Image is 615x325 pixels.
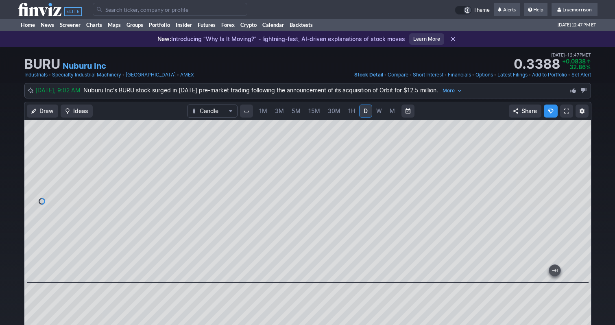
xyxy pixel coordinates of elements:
span: 32.86 [569,63,586,70]
span: Lraemorrison [563,7,592,13]
span: W [376,107,382,114]
span: 1H [348,107,355,114]
a: Forex [218,19,238,31]
span: Share [521,107,537,115]
a: Compare [388,71,408,79]
a: 30M [324,105,344,118]
span: • [568,71,571,79]
span: 1M [259,107,267,114]
a: Latest Filings [497,71,528,79]
a: Set Alert [571,71,591,79]
a: Short Interest [413,71,443,79]
button: Jump to the most recent bar [549,265,560,276]
p: Introducing “Why Is It Moving?” - lightning-fast, AI-driven explanations of stock moves [157,35,405,43]
span: Candle [200,107,225,115]
a: Portfolio [146,19,173,31]
a: D [359,105,372,118]
button: Range [401,105,414,118]
button: Draw [27,105,58,118]
button: More [440,86,465,96]
a: W [373,105,386,118]
h1: BURU [24,58,60,71]
a: M [386,105,399,118]
span: % [586,63,591,70]
a: [GEOGRAPHIC_DATA] [126,71,176,79]
a: Help [524,3,547,16]
span: [DATE], 9:02 AM [35,87,83,94]
span: • [177,71,179,79]
button: Explore new features [544,105,558,118]
a: Charts [83,19,105,31]
span: Latest Filings [497,72,528,78]
a: 3M [271,105,288,118]
span: D [364,107,368,114]
a: AMEX [180,71,194,79]
strong: 0.3388 [514,58,560,71]
span: Ideas [73,107,88,115]
span: +0.0838 [562,58,586,65]
a: News [38,19,57,31]
span: New: [157,35,171,42]
a: Groups [124,19,146,31]
a: Specialty Industrial Machinery [52,71,121,79]
button: Chart Type [187,105,238,118]
a: Screener [57,19,83,31]
span: Draw [39,107,54,115]
span: • [48,71,51,79]
span: [DATE] 12:47 PM ET [558,19,596,31]
a: Alerts [494,3,520,16]
span: • [494,71,497,79]
a: Fullscreen [560,105,573,118]
a: Theme [455,6,490,15]
span: Stock Detail [354,72,383,78]
a: Backtests [287,19,316,31]
a: Insider [173,19,195,31]
button: Interval [240,105,253,118]
a: Industrials [24,71,48,79]
a: Crypto [238,19,260,31]
span: 15M [308,107,320,114]
a: Options [475,71,493,79]
span: More [443,87,455,95]
a: 5M [288,105,304,118]
a: Nuburu Inc [63,60,106,72]
span: • [472,71,475,79]
button: Share [509,105,541,118]
span: • [409,71,412,79]
a: Add to Portfolio [532,71,567,79]
a: 15M [305,105,324,118]
a: Home [18,19,38,31]
a: Maps [105,19,124,31]
span: 3M [275,107,284,114]
span: Theme [473,6,490,15]
span: [DATE] 12:47PM ET [551,51,591,59]
span: Nuburu Inc's BURU stock surged in [DATE] pre-market trading following the announcement of its acq... [83,87,465,94]
span: • [384,71,387,79]
input: Search [93,3,247,16]
span: • [565,51,567,59]
a: Financials [448,71,471,79]
button: Ideas [61,105,93,118]
a: 1H [345,105,359,118]
span: 30M [328,107,340,114]
a: Stock Detail [354,71,383,79]
a: 1M [255,105,271,118]
span: • [444,71,447,79]
span: 5M [292,107,301,114]
a: Learn More [409,33,444,45]
span: • [528,71,531,79]
span: M [390,107,395,114]
a: Futures [195,19,218,31]
a: Lraemorrison [552,3,598,16]
a: Calendar [260,19,287,31]
span: • [122,71,125,79]
button: Chart Settings [576,105,589,118]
